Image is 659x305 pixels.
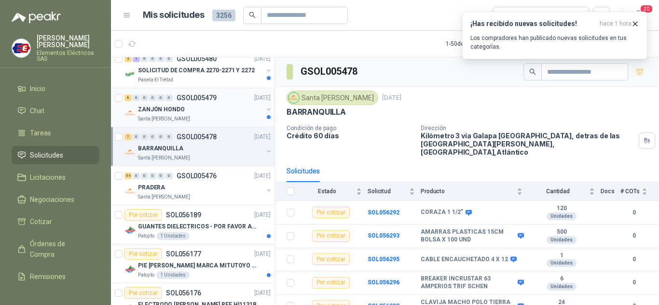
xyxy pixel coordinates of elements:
a: Órdenes de Compra [12,235,99,264]
span: Estado [300,188,354,195]
div: Unidades [547,283,577,291]
span: Cantidad [528,188,587,195]
p: [DATE] [254,172,271,181]
div: 0 [133,94,140,101]
p: SOLICITUD DE COMPRA 2270-2271 Y 2272 [138,66,255,75]
th: # COTs [620,182,659,201]
span: Licitaciones [30,172,66,183]
p: Los compradores han publicado nuevas solicitudes en tus categorías. [470,34,639,51]
h3: ¡Has recibido nuevas solicitudes! [470,20,596,28]
a: SOL056292 [368,209,399,216]
img: Company Logo [12,39,30,57]
div: 0 [149,94,156,101]
div: 1 Unidades [156,271,190,279]
p: Santa [PERSON_NAME] [138,193,190,201]
div: Por cotizar [312,230,350,242]
img: Company Logo [124,264,136,275]
h1: Mis solicitudes [143,8,205,22]
a: 2 1 0 0 0 0 GSOL005480[DATE] Company LogoSOLICITUD DE COMPRA 2270-2271 Y 2272Panela El Trébol [124,53,273,84]
img: Company Logo [124,186,136,197]
div: 0 [133,133,140,140]
p: BARRANQUILLA [138,144,183,153]
div: Por cotizar [312,277,350,289]
p: [DATE] [382,93,401,103]
div: 0 [149,133,156,140]
p: Dirección [421,125,635,132]
p: GSOL005479 [177,94,217,101]
p: [DATE] [254,289,271,298]
b: BREAKER INCRUSTAR 63 AMPERIOS TRIF SCHEN [421,275,515,290]
div: 54 [124,172,132,179]
span: # COTs [620,188,640,195]
span: Órdenes de Compra [30,239,90,260]
div: Unidades [547,236,577,244]
th: Solicitud [368,182,421,201]
p: [DATE] [254,93,271,103]
div: 6 [124,94,132,101]
a: Por cotizarSOL056189[DATE] Company LogoGUANTES DIELECTRICOS - POR FAVOR ADJUNTAR SU FICHA TECNICA... [111,205,275,244]
div: 0 [141,94,148,101]
b: 1 [528,252,595,260]
a: SOL056293 [368,232,399,239]
p: [DATE] [254,133,271,142]
img: Company Logo [124,225,136,236]
a: Tareas [12,124,99,142]
span: Tareas [30,128,51,138]
img: Company Logo [124,107,136,119]
p: Santa [PERSON_NAME] [138,154,190,162]
div: 0 [157,94,165,101]
p: BARRANQUILLA [287,107,346,117]
span: search [529,68,536,75]
b: 500 [528,228,595,236]
div: Unidades [547,212,577,220]
span: search [249,12,256,18]
div: 0 [157,133,165,140]
h3: GSOL005478 [301,64,359,79]
p: PIE [PERSON_NAME] MARCA MITUTOYO REF [PHONE_NUMBER] [138,261,258,270]
p: GUANTES DIELECTRICOS - POR FAVOR ADJUNTAR SU FICHA TECNICA [138,222,258,231]
span: hace 1 hora [600,20,632,28]
p: Condición de pago [287,125,413,132]
div: 0 [141,55,148,62]
p: GSOL005480 [177,55,217,62]
img: Company Logo [288,93,299,103]
p: GSOL005476 [177,172,217,179]
div: 0 [149,55,156,62]
a: SOL056295 [368,256,399,263]
a: Solicitudes [12,146,99,164]
span: 3256 [212,10,235,21]
div: Por cotizar [124,209,162,221]
div: 0 [141,133,148,140]
p: GSOL005478 [177,133,217,140]
b: 0 [620,231,647,240]
th: Estado [300,182,368,201]
div: Por cotizar [124,248,162,260]
p: SOL056176 [166,290,201,296]
div: 0 [157,55,165,62]
div: 0 [165,133,173,140]
a: Inicio [12,80,99,98]
span: Chat [30,106,44,116]
img: Logo peakr [12,12,61,23]
p: Kilómetro 3 vía Galapa [GEOGRAPHIC_DATA], detras de las [GEOGRAPHIC_DATA][PERSON_NAME], [GEOGRAPH... [421,132,635,156]
button: 20 [630,7,647,24]
a: Remisiones [12,267,99,286]
p: [DATE] [254,250,271,259]
span: Remisiones [30,271,66,282]
a: 54 0 0 0 0 0 GSOL005476[DATE] Company LogoPRADERASanta [PERSON_NAME] [124,170,273,201]
p: Patojito [138,232,154,240]
div: 1 [133,55,140,62]
div: 0 [141,172,148,179]
a: Cotizar [12,212,99,231]
span: Solicitudes [30,150,63,160]
button: ¡Has recibido nuevas solicitudes!hace 1 hora Los compradores han publicado nuevas solicitudes en ... [462,12,647,59]
b: SOL056296 [368,279,399,286]
div: 7 [124,133,132,140]
div: Unidades [547,259,577,267]
span: Inicio [30,83,45,94]
p: PRADERA [138,183,165,192]
a: Por cotizarSOL056177[DATE] Company LogoPIE [PERSON_NAME] MARCA MITUTOYO REF [PHONE_NUMBER]Patojit... [111,244,275,283]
